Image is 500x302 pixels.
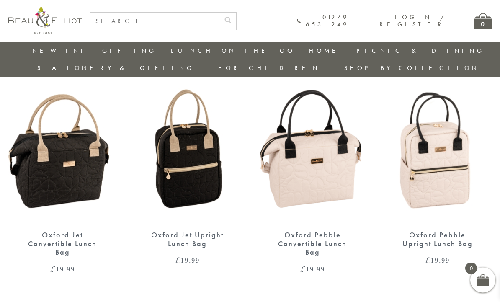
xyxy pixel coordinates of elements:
div: Oxford Jet Convertible Lunch Bag [23,231,102,257]
a: Stationery & Gifting [37,64,194,72]
div: Oxford Pebble Upright Lunch Bag [398,231,477,248]
a: Oxford Jet Convertible Lunch Bag £19.99 [8,83,117,273]
a: Gifting [102,46,157,55]
a: Lunch On The Go [171,46,295,55]
a: Login / Register [379,13,445,28]
a: Home [309,46,343,55]
span: £ [175,255,180,265]
input: SEARCH [90,13,219,30]
a: Oxford Pebble Upright Lunch Bag £19.99 [384,83,492,264]
img: logo [8,6,82,34]
span: £ [50,264,56,274]
span: 0 [465,263,477,274]
a: 01279 653 249 [297,14,349,28]
bdi: 19.99 [425,255,450,265]
div: Oxford Pebble Convertible Lunch Bag [273,231,352,257]
a: For Children [218,64,320,72]
bdi: 19.99 [175,255,200,265]
span: £ [425,255,430,265]
a: Picnic & Dining [356,46,485,55]
a: Oxford Jet Upright Lunch Bag £19.99 [134,83,242,264]
a: Shop by collection [344,64,479,72]
a: Oxford Pebble Convertible Lunch Bag £19.99 [258,83,367,273]
span: £ [300,264,306,274]
a: New in! [32,46,88,55]
bdi: 19.99 [50,264,75,274]
div: Oxford Jet Upright Lunch Bag [148,231,227,248]
bdi: 19.99 [300,264,325,274]
a: 0 [474,13,492,29]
